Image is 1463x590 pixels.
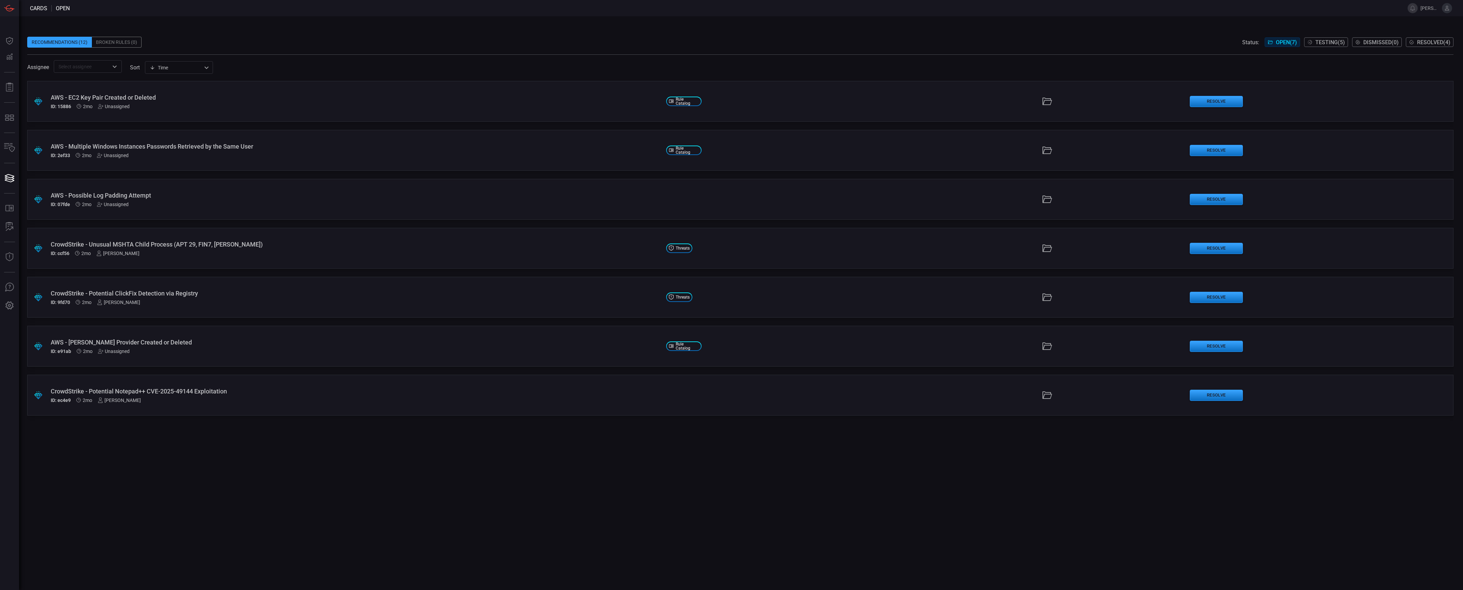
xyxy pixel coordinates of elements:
[1315,39,1345,46] span: Testing ( 5 )
[51,153,70,158] h5: ID: 2ef33
[51,300,70,305] h5: ID: 9fd70
[1190,390,1243,401] button: Resolve
[676,146,699,154] span: Rule Catalog
[27,37,92,48] div: Recommendations (12)
[51,339,661,346] div: AWS - SAML Provider Created or Deleted
[96,251,139,256] div: [PERSON_NAME]
[1,33,18,49] button: Dashboard
[56,5,70,12] span: open
[51,290,661,297] div: CrowdStrike - Potential ClickFix Detection via Registry
[51,349,71,354] h5: ID: e91ab
[1276,39,1297,46] span: Open ( 7 )
[51,202,70,207] h5: ID: 07fde
[1,279,18,296] button: Ask Us A Question
[1363,39,1399,46] span: Dismissed ( 0 )
[51,398,71,403] h5: ID: ec4e9
[1190,145,1243,156] button: Resolve
[27,64,49,70] span: Assignee
[82,300,92,305] span: Jul 09, 2025 4:06 AM
[1242,39,1259,46] span: Status:
[1190,194,1243,205] button: Resolve
[1,298,18,314] button: Preferences
[1,140,18,156] button: Inventory
[1190,243,1243,254] button: Resolve
[1,79,18,96] button: Reports
[83,398,92,403] span: Jul 01, 2025 8:00 AM
[92,37,142,48] div: Broken Rules (0)
[97,300,140,305] div: [PERSON_NAME]
[51,143,661,150] div: AWS - Multiple Windows Instances Passwords Retrieved by the Same User
[51,241,661,248] div: CrowdStrike - Unusual MSHTA Child Process (APT 29, FIN7, Muddy Waters)
[1,49,18,65] button: Detections
[676,246,690,250] span: Threats
[56,62,109,71] input: Select assignee
[1265,37,1300,47] button: Open(7)
[98,104,130,109] div: Unassigned
[83,349,93,354] span: Jul 09, 2025 3:43 AM
[676,295,690,299] span: Threats
[1420,5,1439,11] span: [PERSON_NAME].[PERSON_NAME]
[97,202,129,207] div: Unassigned
[30,5,47,12] span: Cards
[1417,39,1450,46] span: Resolved ( 4 )
[1,109,18,126] button: MITRE - Detection Posture
[83,104,93,109] span: Jul 16, 2025 7:51 AM
[98,349,130,354] div: Unassigned
[51,251,69,256] h5: ID: ccf56
[97,153,129,158] div: Unassigned
[1,200,18,217] button: Rule Catalog
[1,170,18,186] button: Cards
[51,388,661,395] div: CrowdStrike - Potential Notepad++ CVE-2025-49144 Exploitation
[1190,341,1243,352] button: Resolve
[98,398,141,403] div: [PERSON_NAME]
[676,342,699,350] span: Rule Catalog
[1304,37,1348,47] button: Testing(5)
[1,249,18,265] button: Threat Intelligence
[82,202,92,207] span: Jul 16, 2025 7:51 AM
[51,104,71,109] h5: ID: 15886
[81,251,91,256] span: Jul 09, 2025 4:08 AM
[130,64,140,71] label: sort
[51,94,661,101] div: AWS - EC2 Key Pair Created or Deleted
[82,153,92,158] span: Jul 16, 2025 7:51 AM
[150,64,202,71] div: Time
[51,192,661,199] div: AWS - Possible Log Padding Attempt
[676,97,699,105] span: Rule Catalog
[1190,292,1243,303] button: Resolve
[1190,96,1243,107] button: Resolve
[1406,37,1453,47] button: Resolved(4)
[1352,37,1402,47] button: Dismissed(0)
[1,219,18,235] button: ALERT ANALYSIS
[110,62,119,71] button: Open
